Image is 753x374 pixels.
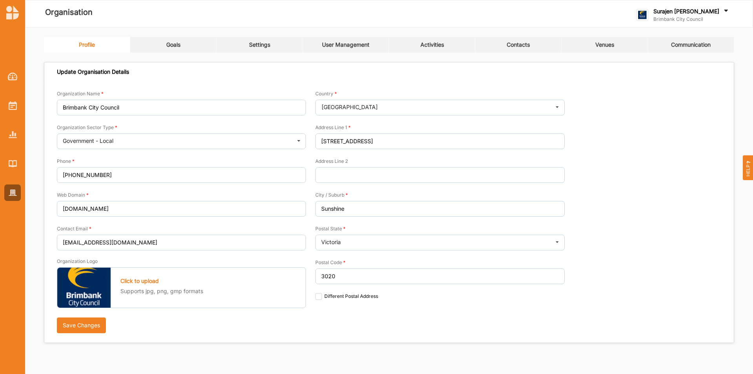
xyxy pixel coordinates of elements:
label: Organization Logo [57,258,98,265]
label: Organization Name [57,91,104,97]
div: [GEOGRAPHIC_DATA] [322,104,378,110]
a: Library [4,155,21,172]
img: Reports [9,131,17,138]
label: Postal Code [315,259,346,266]
div: Government - Local [63,138,113,144]
div: User Management [322,41,369,48]
img: logo [6,5,19,20]
div: Contacts [507,41,530,48]
img: logo [636,9,648,21]
label: Supports jpg, png, gmp formats [120,287,203,295]
div: Activities [420,41,444,48]
label: Different Postal Address [315,293,378,299]
div: Update Organisation Details [57,68,129,75]
button: Save Changes [57,317,106,333]
a: Dashboard [4,68,21,85]
label: Postal State [315,226,346,232]
label: Country [315,91,337,97]
div: Profile [79,41,95,48]
div: Venues [595,41,614,48]
label: Surajen [PERSON_NAME] [653,8,719,15]
label: Phone [57,158,75,164]
img: Organisation [9,190,17,196]
label: Click to upload [120,277,159,285]
a: Activities [4,97,21,114]
img: Dashboard [8,73,18,80]
div: Goals [166,41,180,48]
div: Victoria [321,239,341,245]
img: 1592913926669_308_logo.png [57,268,111,308]
label: Contact Email [57,226,91,232]
div: Communication [671,41,711,48]
label: Organization Sector Type [57,124,117,131]
label: Organisation [45,6,93,19]
label: Address Line 2 [315,158,348,164]
img: Activities [9,101,17,110]
label: Brimbank City Council [653,16,730,22]
a: Organisation [4,184,21,201]
img: Library [9,160,17,167]
div: Settings [249,41,270,48]
a: Reports [4,126,21,143]
label: Web Domain [57,192,89,198]
label: City / Suburb [315,192,348,198]
label: Address Line 1 [315,124,351,131]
